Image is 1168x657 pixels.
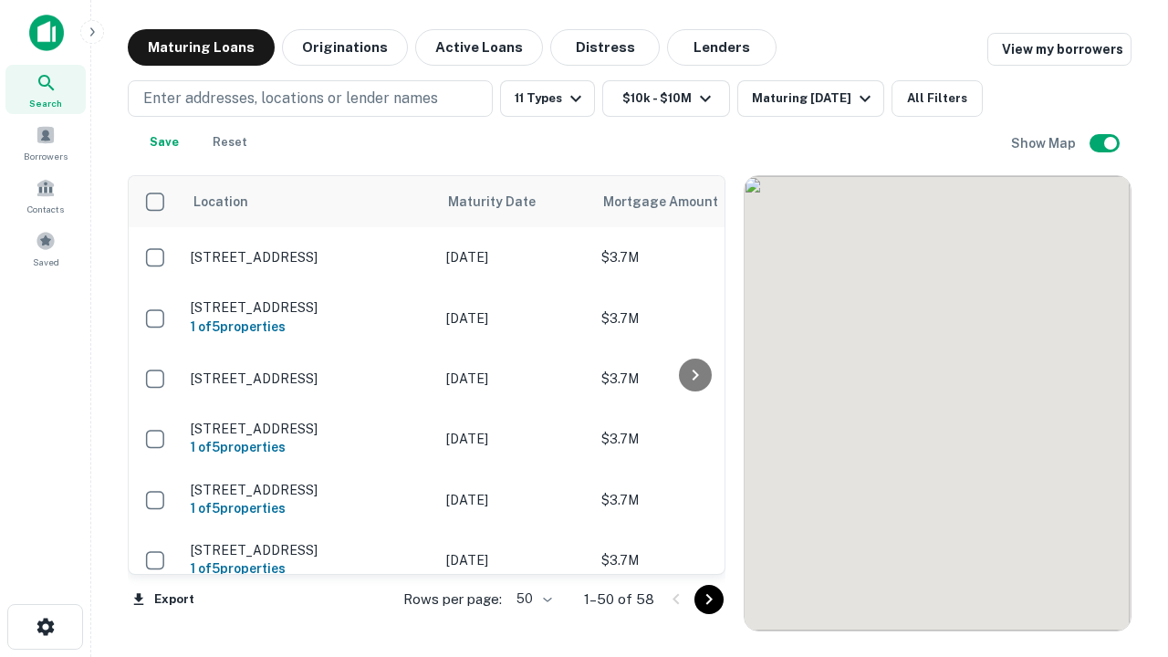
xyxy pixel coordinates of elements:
[550,29,660,66] button: Distress
[191,421,428,437] p: [STREET_ADDRESS]
[437,176,592,227] th: Maturity Date
[201,124,259,161] button: Reset
[601,247,784,267] p: $3.7M
[5,224,86,273] a: Saved
[694,585,724,614] button: Go to next page
[601,429,784,449] p: $3.7M
[448,191,559,213] span: Maturity Date
[282,29,408,66] button: Originations
[584,589,654,610] p: 1–50 of 58
[603,191,742,213] span: Mortgage Amount
[128,586,199,613] button: Export
[403,589,502,610] p: Rows per page:
[592,176,793,227] th: Mortgage Amount
[143,88,438,109] p: Enter addresses, locations or lender names
[191,249,428,266] p: [STREET_ADDRESS]
[745,176,1131,631] div: 0 0
[5,65,86,114] a: Search
[601,369,784,389] p: $3.7M
[29,15,64,51] img: capitalize-icon.png
[601,308,784,328] p: $3.7M
[191,542,428,558] p: [STREET_ADDRESS]
[5,118,86,167] a: Borrowers
[5,171,86,220] a: Contacts
[24,149,68,163] span: Borrowers
[1077,453,1168,540] iframe: Chat Widget
[135,124,193,161] button: Save your search to get updates of matches that match your search criteria.
[128,29,275,66] button: Maturing Loans
[33,255,59,269] span: Saved
[667,29,777,66] button: Lenders
[446,308,583,328] p: [DATE]
[191,317,428,337] h6: 1 of 5 properties
[446,550,583,570] p: [DATE]
[191,558,428,579] h6: 1 of 5 properties
[601,550,784,570] p: $3.7M
[737,80,884,117] button: Maturing [DATE]
[191,437,428,457] h6: 1 of 5 properties
[29,96,62,110] span: Search
[182,176,437,227] th: Location
[1011,133,1079,153] h6: Show Map
[191,370,428,387] p: [STREET_ADDRESS]
[752,88,876,109] div: Maturing [DATE]
[191,299,428,316] p: [STREET_ADDRESS]
[191,498,428,518] h6: 1 of 5 properties
[193,191,248,213] span: Location
[446,429,583,449] p: [DATE]
[601,490,784,510] p: $3.7M
[602,80,730,117] button: $10k - $10M
[415,29,543,66] button: Active Loans
[892,80,983,117] button: All Filters
[446,369,583,389] p: [DATE]
[500,80,595,117] button: 11 Types
[446,247,583,267] p: [DATE]
[446,490,583,510] p: [DATE]
[987,33,1131,66] a: View my borrowers
[191,482,428,498] p: [STREET_ADDRESS]
[128,80,493,117] button: Enter addresses, locations or lender names
[27,202,64,216] span: Contacts
[509,586,555,612] div: 50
